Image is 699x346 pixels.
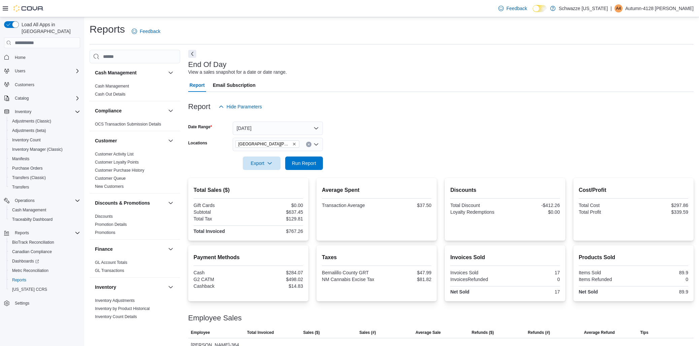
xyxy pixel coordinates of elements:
[90,82,180,101] div: Cash Management
[12,128,46,133] span: Adjustments (beta)
[9,267,80,275] span: Metrc Reconciliation
[95,168,144,173] span: Customer Purchase History
[95,137,165,144] button: Customer
[12,67,28,75] button: Users
[450,289,469,295] strong: Net Sold
[7,275,83,285] button: Reports
[9,276,80,284] span: Reports
[12,277,26,283] span: Reports
[249,283,303,289] div: $14.83
[506,203,560,208] div: -$412.26
[7,135,83,145] button: Inventory Count
[292,142,296,146] button: Remove EV09 Montano Plaza from selection in this group
[12,156,29,162] span: Manifests
[9,248,55,256] a: Canadian Compliance
[190,78,205,92] span: Report
[9,267,51,275] a: Metrc Reconciliation
[95,298,135,303] a: Inventory Adjustments
[9,117,80,125] span: Adjustments (Classic)
[7,145,83,154] button: Inventory Manager (Classic)
[559,4,608,12] p: Schwazze [US_STATE]
[579,270,632,275] div: Items Sold
[635,203,688,208] div: $297.86
[13,5,44,12] img: Cova
[90,258,180,277] div: Finance
[616,4,621,12] span: A4
[9,238,57,246] a: BioTrack Reconciliation
[95,107,165,114] button: Compliance
[378,277,432,282] div: $81.82
[12,54,28,62] a: Home
[7,247,83,256] button: Canadian Compliance
[19,21,80,35] span: Load All Apps in [GEOGRAPHIC_DATA]
[140,28,160,35] span: Feedback
[95,306,150,311] a: Inventory by Product Historical
[249,270,303,275] div: $284.07
[9,174,80,182] span: Transfers (Classic)
[625,4,694,12] p: Autumn-4128 [PERSON_NAME]
[1,66,83,76] button: Users
[95,214,113,219] a: Discounts
[9,164,80,172] span: Purchase Orders
[247,330,274,335] span: Total Invoiced
[9,248,80,256] span: Canadian Compliance
[95,260,127,265] a: GL Account Totals
[95,176,126,181] a: Customer Queue
[9,136,80,144] span: Inventory Count
[450,253,560,262] h2: Invoices Sold
[584,330,615,335] span: Average Refund
[9,155,80,163] span: Manifests
[533,5,547,12] input: Dark Mode
[191,330,210,335] span: Employee
[9,206,80,214] span: Cash Management
[95,322,151,327] span: Inventory On Hand by Package
[188,124,212,130] label: Date Range
[322,186,431,194] h2: Average Spent
[95,268,124,273] a: GL Transactions
[12,166,43,171] span: Purchase Orders
[12,80,80,89] span: Customers
[15,82,34,88] span: Customers
[9,238,80,246] span: BioTrack Reconciliation
[216,100,265,113] button: Hide Parameters
[7,182,83,192] button: Transfers
[7,205,83,215] button: Cash Management
[378,203,432,208] div: $37.50
[95,107,122,114] h3: Compliance
[610,4,612,12] p: |
[188,50,196,58] button: Next
[243,157,280,170] button: Export
[7,154,83,164] button: Manifests
[249,209,303,215] div: $637.45
[12,229,32,237] button: Reports
[95,84,129,89] a: Cash Management
[188,314,242,322] h3: Employee Sales
[194,283,247,289] div: Cashback
[238,141,291,147] span: [GEOGRAPHIC_DATA][PERSON_NAME]
[1,228,83,238] button: Reports
[12,67,80,75] span: Users
[194,203,247,208] div: Gift Cards
[9,127,49,135] a: Adjustments (beta)
[7,126,83,135] button: Adjustments (beta)
[95,152,134,157] a: Customer Activity List
[450,270,504,275] div: Invoices Sold
[95,160,139,165] a: Customer Loyalty Points
[506,270,560,275] div: 17
[95,200,165,206] button: Discounts & Promotions
[285,157,323,170] button: Run Report
[188,140,207,146] label: Locations
[15,55,26,60] span: Home
[9,145,65,153] a: Inventory Manager (Classic)
[188,103,210,111] h3: Report
[95,184,124,189] a: New Customers
[95,246,113,252] h3: Finance
[7,266,83,275] button: Metrc Reconciliation
[249,229,303,234] div: $767.26
[472,330,494,335] span: Refunds ($)
[496,2,530,15] a: Feedback
[614,4,623,12] div: Autumn-4128 Mares
[7,215,83,224] button: Traceabilty Dashboard
[12,94,80,102] span: Catalog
